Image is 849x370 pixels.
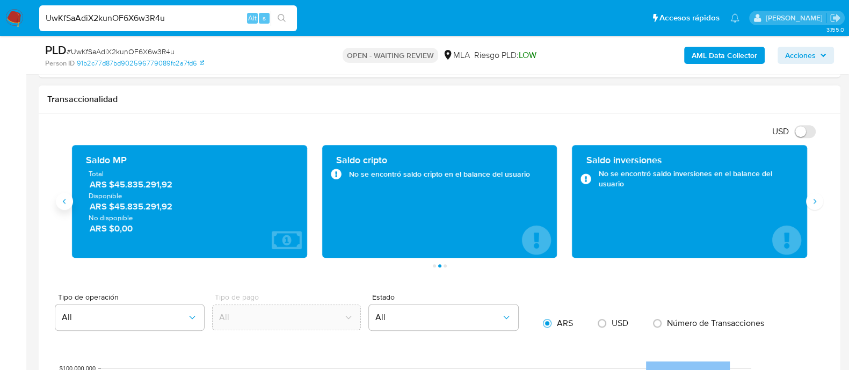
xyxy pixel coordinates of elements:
[271,11,293,26] button: search-icon
[77,59,204,68] a: 91b2c77d87bd902596779089fc2a7fd6
[785,47,816,64] span: Acciones
[442,49,470,61] div: MLA
[765,13,826,23] p: martin.degiuli@mercadolibre.com
[730,13,739,23] a: Notificaciones
[67,46,175,57] span: # UwKfSaAdiX2kunOF6X6w3R4u
[830,12,841,24] a: Salir
[45,59,75,68] b: Person ID
[39,11,297,25] input: Buscar usuario o caso...
[519,49,536,61] span: LOW
[263,13,266,23] span: s
[47,94,832,105] h1: Transaccionalidad
[659,12,720,24] span: Accesos rápidos
[692,47,757,64] b: AML Data Collector
[474,49,536,61] span: Riesgo PLD:
[684,47,765,64] button: AML Data Collector
[45,41,67,59] b: PLD
[778,47,834,64] button: Acciones
[343,48,438,63] p: OPEN - WAITING REVIEW
[826,25,844,34] span: 3.155.0
[248,13,257,23] span: Alt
